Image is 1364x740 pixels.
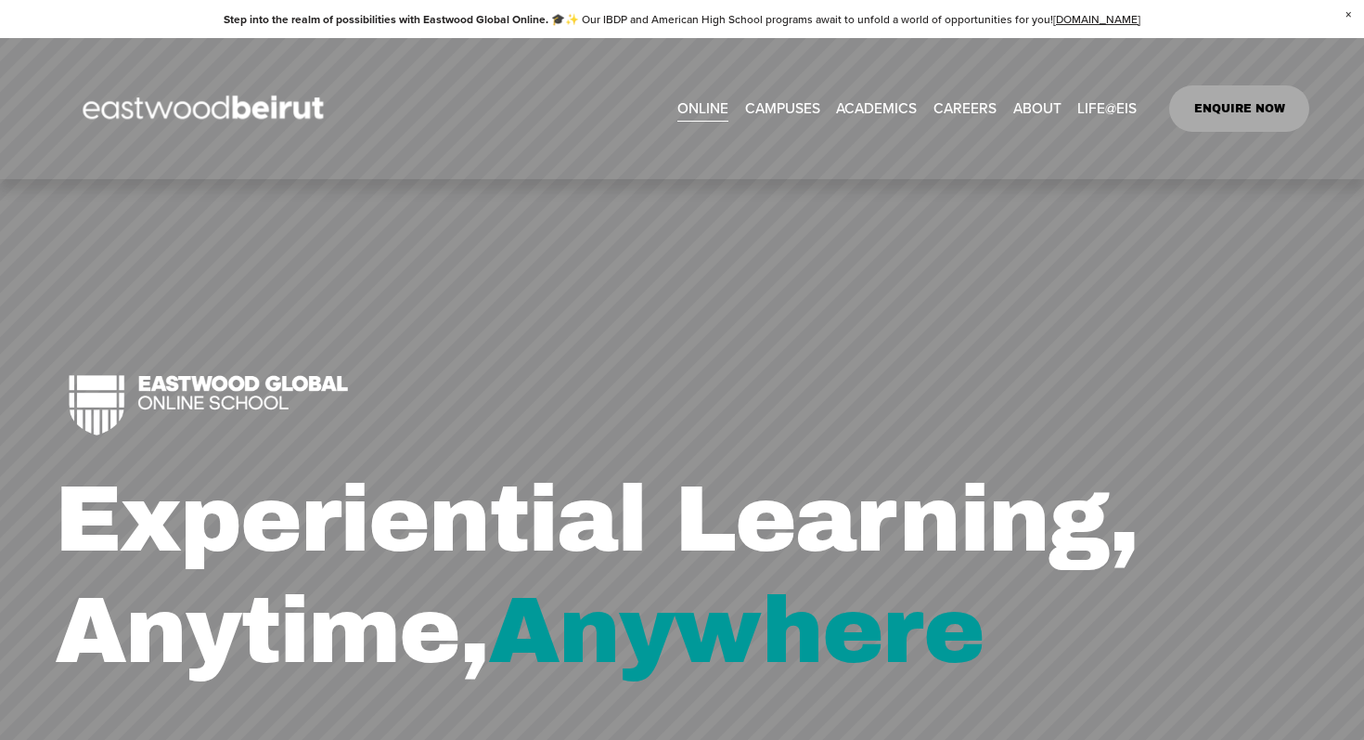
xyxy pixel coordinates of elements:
a: [DOMAIN_NAME] [1053,11,1140,27]
span: LIFE@EIS [1077,96,1137,122]
img: EastwoodIS Global Site [55,61,357,156]
a: ONLINE [677,94,728,123]
a: folder dropdown [1077,94,1137,123]
h1: Experiential Learning, Anytime, [55,464,1309,687]
a: folder dropdown [1013,94,1062,123]
a: folder dropdown [745,94,820,123]
span: ACADEMICS [836,96,917,122]
a: CAREERS [933,94,997,123]
a: folder dropdown [836,94,917,123]
a: ENQUIRE NOW [1169,85,1309,132]
span: ABOUT [1013,96,1062,122]
span: CAMPUSES [745,96,820,122]
span: Anywhere [488,580,984,682]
